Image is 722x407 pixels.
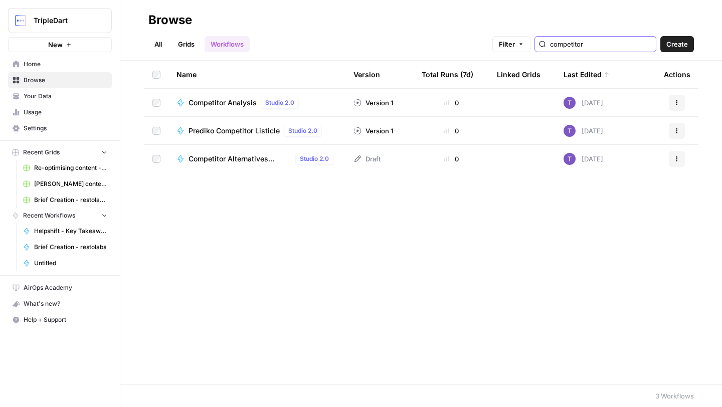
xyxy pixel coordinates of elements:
img: ogabi26qpshj0n8lpzr7tvse760o [564,153,576,165]
img: TripleDart Logo [12,12,30,30]
span: Brief Creation - restolabs [34,243,107,252]
a: Your Data [8,88,112,104]
a: Brief Creation - restolabs [19,239,112,255]
a: All [148,36,168,52]
div: Total Runs (7d) [422,61,473,88]
div: Draft [353,154,381,164]
a: Usage [8,104,112,120]
span: Untitled [34,259,107,268]
span: Help + Support [24,315,107,324]
div: Actions [664,61,690,88]
a: Competitor Alternatives ListicleStudio 2.0 [176,153,337,165]
span: Brief Creation - restolabs Grid (1) [34,195,107,205]
span: TripleDart [34,16,94,26]
img: ogabi26qpshj0n8lpzr7tvse760o [564,97,576,109]
a: Untitled [19,255,112,271]
button: New [8,37,112,52]
span: Helpshift - Key Takeaways [34,227,107,236]
button: Workspace: TripleDart [8,8,112,33]
div: Browse [148,12,192,28]
div: 0 [422,126,481,136]
span: Prediko Competitor Listicle [189,126,280,136]
span: Filter [499,39,515,49]
div: [DATE] [564,125,603,137]
span: New [48,40,63,50]
button: Recent Grids [8,145,112,160]
button: Help + Support [8,312,112,328]
span: Create [666,39,688,49]
div: Last Edited [564,61,610,88]
div: [DATE] [564,153,603,165]
a: Re-optimising content - revenuegrid Grid [19,160,112,176]
span: Settings [24,124,107,133]
span: Competitor Analysis [189,98,257,108]
span: Home [24,60,107,69]
span: Studio 2.0 [300,154,329,163]
span: Re-optimising content - revenuegrid Grid [34,163,107,172]
span: Your Data [24,92,107,101]
div: 0 [422,98,481,108]
span: Studio 2.0 [265,98,294,107]
a: Brief Creation - restolabs Grid (1) [19,192,112,208]
div: Version 1 [353,126,393,136]
div: Version 1 [353,98,393,108]
div: 3 Workflows [655,391,694,401]
a: Home [8,56,112,72]
a: Workflows [205,36,250,52]
img: ogabi26qpshj0n8lpzr7tvse760o [564,125,576,137]
div: 0 [422,154,481,164]
a: Browse [8,72,112,88]
a: Settings [8,120,112,136]
span: Competitor Alternatives Listicle [189,154,291,164]
button: Recent Workflows [8,208,112,223]
span: Studio 2.0 [288,126,317,135]
a: AirOps Academy [8,280,112,296]
input: Search [550,39,652,49]
span: Usage [24,108,107,117]
div: Linked Grids [497,61,540,88]
div: Version [353,61,380,88]
a: Grids [172,36,201,52]
span: Recent Workflows [23,211,75,220]
div: [DATE] [564,97,603,109]
a: Competitor AnalysisStudio 2.0 [176,97,337,109]
span: Browse [24,76,107,85]
button: Filter [492,36,530,52]
div: What's new? [9,296,111,311]
a: [PERSON_NAME] content optimization Grid [DATE] [19,176,112,192]
a: Helpshift - Key Takeaways [19,223,112,239]
button: What's new? [8,296,112,312]
span: AirOps Academy [24,283,107,292]
a: Prediko Competitor ListicleStudio 2.0 [176,125,337,137]
button: Create [660,36,694,52]
span: Recent Grids [23,148,60,157]
div: Name [176,61,337,88]
span: [PERSON_NAME] content optimization Grid [DATE] [34,179,107,188]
